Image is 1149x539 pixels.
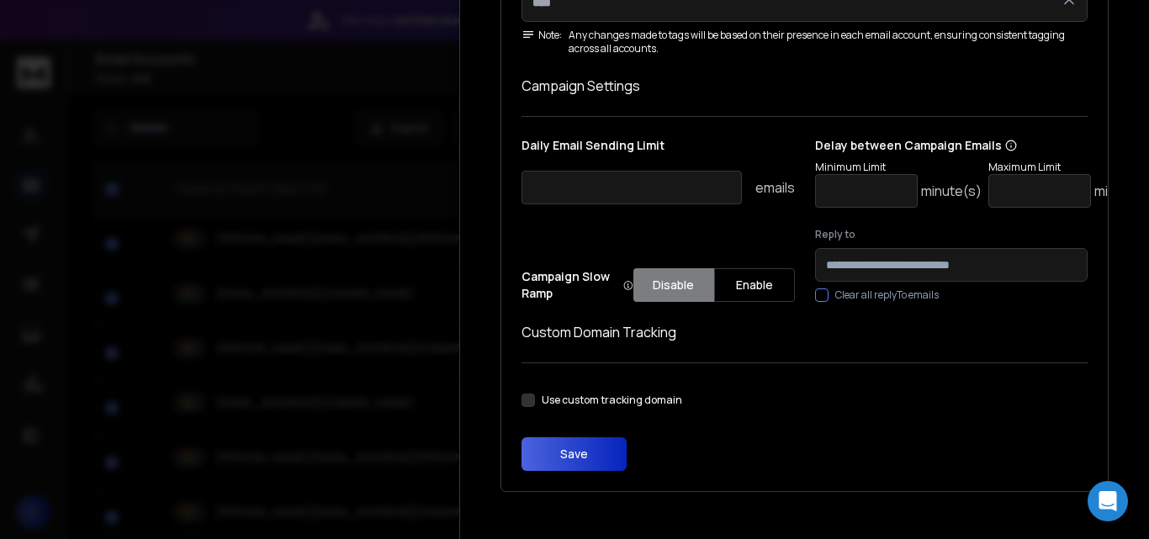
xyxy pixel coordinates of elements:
span: Note: [522,29,562,42]
div: Any changes made to tags will be based on their presence in each email account, ensuring consiste... [522,29,1088,55]
p: minute(s) [921,181,982,201]
button: Disable [633,268,714,302]
p: Minimum Limit [815,161,982,174]
label: Use custom tracking domain [542,394,682,407]
p: emails [755,177,795,198]
p: Daily Email Sending Limit [522,137,794,161]
button: Save [522,437,627,471]
div: Open Intercom Messenger [1088,481,1128,521]
button: Enable [714,268,795,302]
label: Clear all replyTo emails [835,288,939,302]
h1: Custom Domain Tracking [522,322,1088,342]
label: Reply to [815,228,1088,241]
p: Campaign Slow Ramp [522,268,633,302]
h1: Campaign Settings [522,76,1088,96]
